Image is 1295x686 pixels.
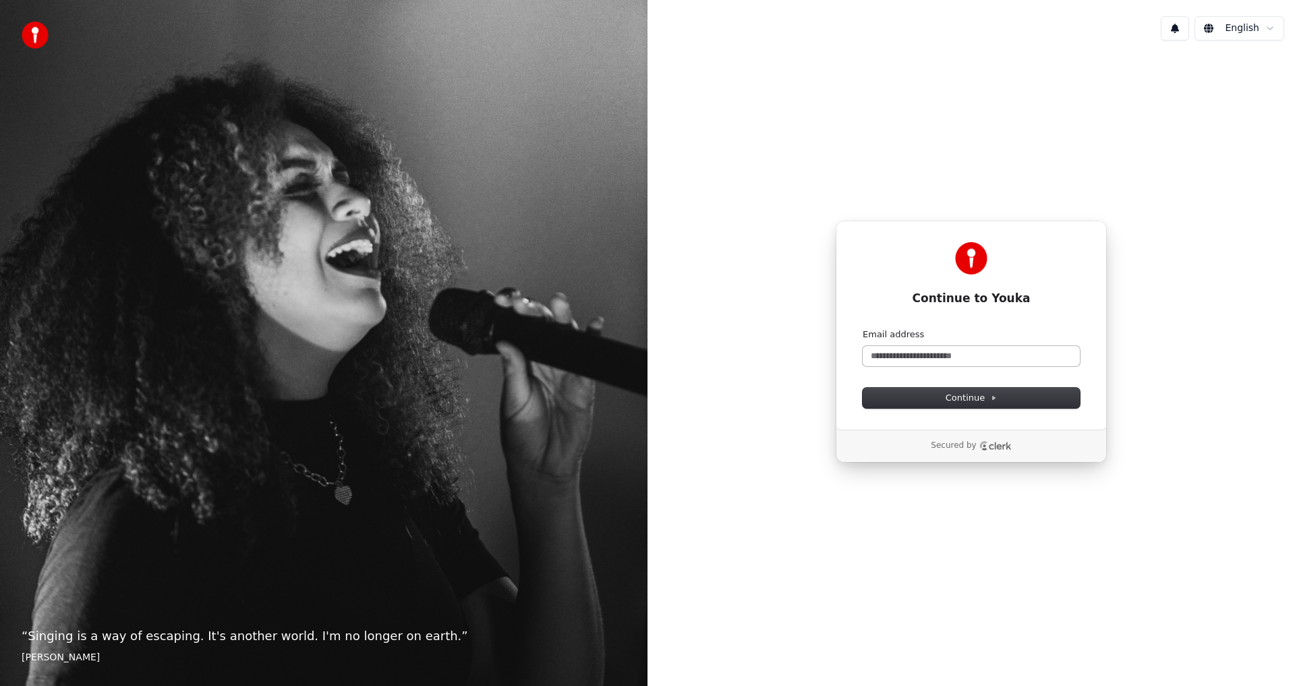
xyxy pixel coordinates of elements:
[22,651,626,664] footer: [PERSON_NAME]
[931,440,976,451] p: Secured by
[863,291,1080,307] h1: Continue to Youka
[946,392,997,404] span: Continue
[979,441,1012,451] a: Clerk logo
[863,388,1080,408] button: Continue
[22,22,49,49] img: youka
[863,328,924,341] label: Email address
[955,242,987,275] img: Youka
[22,627,626,646] p: “ Singing is a way of escaping. It's another world. I'm no longer on earth. ”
